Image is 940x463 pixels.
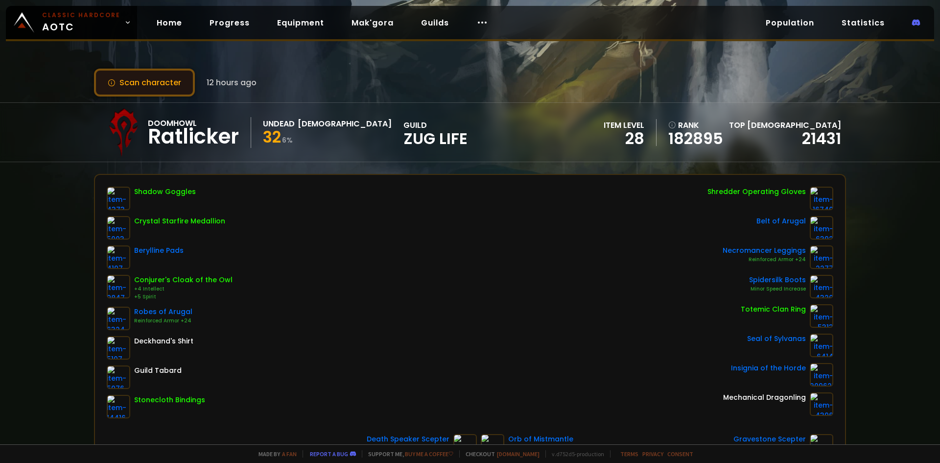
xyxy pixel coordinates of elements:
a: Home [149,13,190,33]
div: Shadow Goggles [134,187,196,197]
div: Seal of Sylvanas [747,334,806,344]
span: Made by [253,450,297,458]
div: Mechanical Dragonling [723,392,806,403]
div: Orb of Mistmantle [508,434,573,444]
div: +5 Spirit [134,293,233,301]
div: rank [668,119,723,131]
img: item-4373 [107,187,130,210]
div: Crystal Starfire Medallion [134,216,225,226]
a: [DOMAIN_NAME] [497,450,540,458]
a: Consent [667,450,693,458]
img: item-209621 [810,363,833,387]
div: Insignia of the Horde [731,363,806,373]
span: Support me, [362,450,453,458]
a: Mak'gora [344,13,401,33]
div: 28 [604,131,644,146]
div: Doomhowl [148,117,239,129]
img: item-6324 [107,307,130,330]
img: item-6414 [810,334,833,357]
button: Scan character [94,69,195,97]
a: Classic HardcoreAOTC [6,6,137,39]
span: v. d752d5 - production [545,450,604,458]
img: item-5003 [107,216,130,240]
div: Berylline Pads [134,245,184,256]
img: item-4320 [810,275,833,298]
div: guild [403,119,468,146]
div: Undead [263,118,295,130]
span: 32 [263,126,281,148]
div: Deckhand's Shirt [134,336,193,346]
a: Report a bug [310,450,348,458]
span: AOTC [42,11,120,34]
a: 21431 [802,127,841,149]
a: Statistics [834,13,893,33]
img: item-4197 [107,245,130,269]
div: Reinforced Armor +24 [134,317,192,325]
div: Stonecloth Bindings [134,395,205,405]
small: 6 % [282,135,293,145]
img: item-5107 [107,336,130,360]
a: Equipment [269,13,332,33]
div: Gravestone Scepter [733,434,806,444]
div: Reinforced Armor +24 [723,256,806,264]
span: 12 hours ago [207,76,257,89]
a: Privacy [642,450,663,458]
div: Belt of Arugal [756,216,806,226]
div: Necromancer Leggings [723,245,806,256]
div: Totemic Clan Ring [741,304,806,315]
div: Top [729,119,841,131]
img: item-9847 [107,275,130,298]
img: item-5313 [810,304,833,328]
div: Spidersilk Boots [749,275,806,285]
a: Guilds [413,13,457,33]
a: Population [758,13,822,33]
div: Shredder Operating Gloves [707,187,806,197]
div: Death Speaker Scepter [367,434,449,444]
img: item-4396 [810,392,833,416]
span: [DEMOGRAPHIC_DATA] [747,120,841,131]
small: Classic Hardcore [42,11,120,20]
div: Robes of Arugal [134,307,192,317]
span: Checkout [459,450,540,458]
img: item-14416 [107,395,130,418]
img: item-2277 [810,245,833,269]
div: Ratlicker [148,129,239,144]
a: a fan [282,450,297,458]
div: +4 Intellect [134,285,233,293]
div: Minor Speed Increase [749,285,806,293]
img: item-5976 [107,366,130,389]
div: [DEMOGRAPHIC_DATA] [298,118,392,130]
a: 182895 [668,131,723,146]
img: item-6392 [810,216,833,240]
span: Zug Life [403,131,468,146]
div: item level [604,119,644,131]
div: Conjurer's Cloak of the Owl [134,275,233,285]
div: Guild Tabard [134,366,182,376]
a: Progress [202,13,258,33]
a: Buy me a coffee [405,450,453,458]
a: Terms [620,450,638,458]
img: item-16740 [810,187,833,210]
